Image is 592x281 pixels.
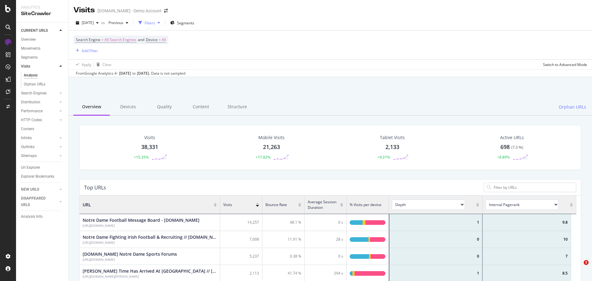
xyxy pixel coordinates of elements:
span: % Visits per device [350,202,381,207]
div: Notre Dame Football Message Board - UHND.com [83,223,199,228]
button: Filters [136,18,162,28]
div: CURRENT URLS [21,27,48,34]
div: Visits [144,134,155,141]
div: 0 [389,231,483,248]
a: Distribution [21,99,58,105]
input: Filter by URLs [493,184,573,190]
button: Previous [106,18,131,28]
div: Apply [82,62,91,67]
div: UHND.com Notre Dame Sports Forums [83,257,177,262]
button: Add Filter [73,47,98,54]
a: Performance [21,108,58,114]
a: NEW URLS [21,186,58,193]
a: Orphan URLs [24,81,64,88]
div: Add Filter [82,48,98,53]
div: 48.1 % [262,214,305,231]
a: CURRENT URLS [21,27,58,34]
div: From Google Analytics 4 - to Data is not sampled [76,71,185,76]
div: 7,008 [220,231,262,248]
div: 0 [389,248,483,265]
a: Analysis [24,72,64,79]
span: 2025 Aug. 18th [82,20,94,25]
div: Sitemaps [21,153,37,159]
div: 5,237 [220,248,262,265]
iframe: Intercom live chat [571,260,586,275]
div: Visits [73,5,95,15]
div: Structure [219,99,255,116]
div: Switch to Advanced Mode [543,62,587,67]
div: Outlinks [21,144,35,150]
button: Switch to Advanced Mode [541,60,587,69]
a: DISAPPEARED URLS [21,195,58,208]
a: Overview [21,36,64,43]
span: Device [146,37,158,42]
span: = [158,37,161,42]
a: Outlinks [21,144,58,150]
div: HTTP Codes [21,117,42,123]
div: 11.91 % [262,231,305,248]
div: Eli Raridon's Time Has Arrived At Notre Dame // UHND.com [83,268,217,274]
div: ( 7.3 % ) [511,145,523,150]
div: 0 s [305,214,347,231]
a: Inlinks [21,135,58,141]
div: Clear [102,62,112,67]
div: Mobile Visits [258,134,285,141]
button: Apply [73,60,91,69]
div: Overview [73,99,110,116]
a: Search Engines [21,90,58,97]
div: Analytics [21,5,63,10]
div: Visits [21,63,30,70]
div: +17.82% [256,155,270,160]
span: Previous [106,20,123,25]
button: Clear [94,60,112,69]
div: 698 [500,143,523,151]
div: 2,133 [385,143,399,151]
div: 38,331 [141,143,158,151]
div: UHND.com Notre Dame Sports Forums [83,251,177,257]
a: Visits [21,63,58,70]
div: 9.8 [483,214,571,231]
div: Url Explorer [21,164,40,171]
div: +9.21% [377,155,390,160]
span: Segments [177,20,194,26]
div: Notre Dame Football Message Board - UHND.com [83,217,199,223]
a: Segments [21,54,64,61]
div: 21,263 [263,143,280,151]
span: URL [83,202,91,208]
span: [object Object] [392,200,473,210]
div: Overview [21,36,36,43]
a: Analysis Info [21,213,64,220]
span: Orphan URLs [559,104,586,110]
div: [DOMAIN_NAME] - Demo Account [97,8,162,14]
span: All [162,35,166,44]
a: Movements [21,45,64,52]
a: Sitemaps [21,153,58,159]
div: Segments [21,54,38,61]
div: +8.89% [497,155,510,160]
a: Explorer Bookmarks [21,173,64,180]
button: [DATE] [73,18,101,28]
span: [object Object] [486,200,567,210]
div: 0 s [305,248,347,265]
div: DISAPPEARED URLS [21,195,52,208]
div: [DATE] . [137,71,150,76]
div: Notre Dame Fighting Irish Football & Recruiting // UHND.com [83,240,217,245]
div: 7 [483,248,571,265]
div: 28 s [305,231,347,248]
div: +15.35% [134,155,149,160]
div: 0.38 % [262,248,305,265]
div: Content [183,99,219,116]
span: Search Engine [76,37,101,42]
span: = [101,37,104,42]
a: Content [21,126,64,132]
div: SiteCrawler [21,10,63,17]
span: Visits [223,202,232,207]
div: Notre Dame Fighting Irish Football & Recruiting // UHND.com [83,234,217,240]
div: Top URLs [84,184,106,191]
div: 1 [389,214,483,231]
span: vs [101,20,106,25]
span: 1 [584,260,589,265]
span: Bounce Rate [265,202,287,207]
div: Analysis Info [21,213,43,220]
div: Performance [21,108,43,114]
